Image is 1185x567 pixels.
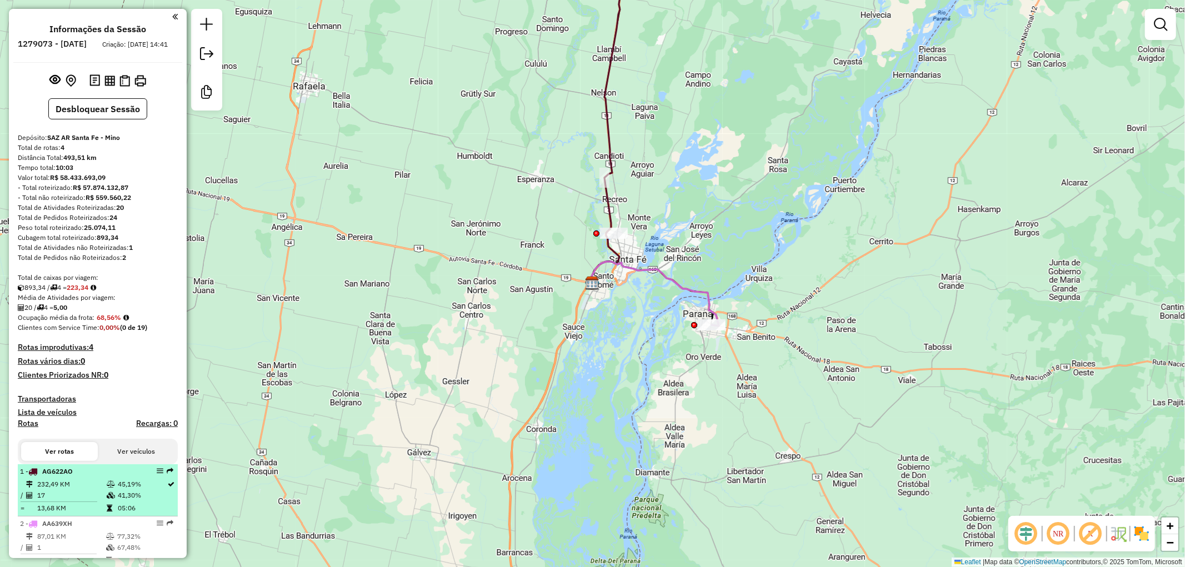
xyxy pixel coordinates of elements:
[600,228,628,239] div: Atividade não roteirizada - DUARTE CAROLINA GABRIELA
[1077,520,1104,547] span: Exibir rótulo
[102,73,117,88] button: Visualizar relatório de Roteirização
[18,193,178,203] div: - Total não roteirizado:
[1045,520,1072,547] span: Ocultar NR
[196,13,218,38] a: Nova sessão e pesquisa
[18,283,178,293] div: 893,34 / 4 =
[117,479,167,490] td: 45,19%
[84,223,116,232] strong: 25.074,11
[18,173,178,183] div: Valor total:
[48,98,147,119] button: Desbloquear Sessão
[81,356,85,366] strong: 0
[18,223,178,233] div: Peso total roteirizado:
[18,233,178,243] div: Cubagem total roteirizado:
[98,442,174,461] button: Ver veículos
[98,39,172,49] div: Criação: [DATE] 14:41
[18,253,178,263] div: Total de Pedidos não Roteirizados:
[99,323,120,332] strong: 0,00%
[42,467,73,475] span: AG622AO
[196,43,218,68] a: Exportar sessão
[18,203,178,213] div: Total de Atividades Roteirizadas:
[157,468,163,474] em: Opções
[106,533,114,540] i: % de utilização do peso
[37,555,106,566] td: 87,01 KM
[20,490,26,501] td: /
[20,503,26,514] td: =
[157,520,163,526] em: Opções
[89,342,93,352] strong: 4
[87,72,102,89] button: Logs desbloquear sessão
[37,531,106,542] td: 87,01 KM
[1162,534,1178,551] a: Zoom out
[123,314,129,321] em: Média calculada utilizando a maior ocupação (%Peso ou %Cubagem) de cada rota da sessão. Rotas cro...
[1133,525,1151,543] img: Exibir/Ocultar setores
[37,503,106,514] td: 13,68 KM
[172,10,178,23] a: Clique aqui para minimizar o painel
[18,183,178,193] div: - Total roteirizado:
[952,558,1185,567] div: Map data © contributors,© 2025 TomTom, Microsoft
[1149,13,1172,36] a: Exibir filtros
[109,213,117,222] strong: 24
[132,73,148,89] button: Imprimir Rotas
[136,419,178,428] h4: Recargas: 0
[50,284,57,291] i: Total de rotas
[97,313,121,322] strong: 68,56%
[86,193,131,202] strong: R$ 559.560,22
[18,370,178,380] h4: Clientes Priorizados NR:
[21,442,98,461] button: Ver rotas
[53,303,67,312] strong: 5,00
[104,370,108,380] strong: 0
[1167,535,1174,549] span: −
[117,503,167,514] td: 05:06
[18,303,178,313] div: 20 / 4 =
[18,304,24,311] i: Total de Atividades
[129,243,133,252] strong: 1
[49,24,146,34] h4: Informações da Sessão
[167,520,173,526] em: Rota exportada
[67,283,88,292] strong: 223,34
[954,558,981,566] a: Leaflet
[117,555,173,566] td: 01:39
[1167,519,1174,533] span: +
[18,243,178,253] div: Total de Atividades não Roteirizadas:
[18,213,178,223] div: Total de Pedidos Roteirizados:
[106,557,112,564] i: Tempo total em rota
[61,143,64,152] strong: 4
[196,81,218,106] a: Criar modelo
[107,481,115,488] i: % de utilização do peso
[63,153,97,162] strong: 493,51 km
[18,39,87,49] h6: 1279073 - [DATE]
[117,73,132,89] button: Visualizar Romaneio
[116,203,124,212] strong: 20
[18,163,178,173] div: Tempo total:
[167,468,173,474] em: Rota exportada
[18,293,178,303] div: Média de Atividades por viagem:
[26,533,33,540] i: Distância Total
[20,519,72,528] span: 2 -
[97,233,118,242] strong: 893,34
[1109,525,1127,543] img: Fluxo de ruas
[37,304,44,311] i: Total de rotas
[48,72,63,89] button: Exibir sessão original
[117,542,173,553] td: 67,48%
[18,408,178,417] h4: Lista de veículos
[63,72,78,89] button: Centralizar mapa no depósito ou ponto de apoio
[18,133,178,143] div: Depósito:
[18,143,178,153] div: Total de rotas:
[50,173,106,182] strong: R$ 58.433.693,09
[1019,558,1067,566] a: OpenStreetMap
[20,542,26,553] td: /
[18,357,178,366] h4: Rotas vários dias:
[117,531,173,542] td: 77,32%
[107,505,112,511] i: Tempo total em rota
[37,479,106,490] td: 232,49 KM
[20,555,26,566] td: =
[18,273,178,283] div: Total de caixas por viagem:
[18,394,178,404] h4: Transportadoras
[91,284,96,291] i: Meta Caixas/viagem: 284,27 Diferença: -60,93
[37,542,106,553] td: 1
[18,419,38,428] a: Rotas
[73,183,128,192] strong: R$ 57.874.132,87
[18,313,94,322] span: Ocupação média da frota:
[20,467,73,475] span: 1 -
